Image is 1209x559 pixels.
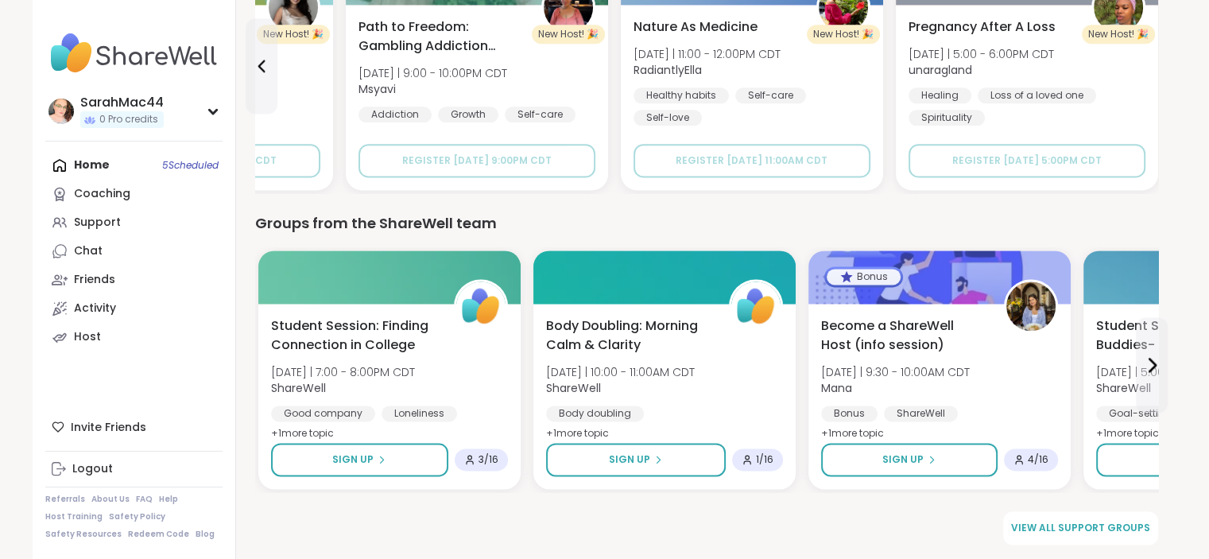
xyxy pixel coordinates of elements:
[358,65,507,81] span: [DATE] | 9:00 - 10:00PM CDT
[438,107,498,122] div: Growth
[382,406,457,421] div: Loneliness
[909,110,985,126] div: Spirituality
[74,243,103,259] div: Chat
[271,443,448,476] button: Sign Up
[159,494,178,505] a: Help
[505,107,575,122] div: Self-care
[45,455,223,483] a: Logout
[827,269,901,285] div: Bonus
[546,406,644,421] div: Body doubling
[546,364,695,380] span: [DATE] | 10:00 - 11:00AM CDT
[546,443,726,476] button: Sign Up
[45,529,122,540] a: Safety Resources
[884,406,958,421] div: ShareWell
[358,81,396,97] b: Msyavi
[45,266,223,294] a: Friends
[909,87,971,103] div: Healing
[735,87,806,103] div: Self-care
[532,25,605,44] div: New Host! 🎉
[609,452,650,467] span: Sign Up
[882,452,924,467] span: Sign Up
[196,529,215,540] a: Blog
[821,380,852,396] b: Mana
[1028,453,1048,466] span: 4 / 16
[821,316,986,355] span: Become a ShareWell Host (info session)
[1082,25,1155,44] div: New Host! 🎉
[74,215,121,231] div: Support
[74,301,116,316] div: Activity
[634,17,758,37] span: Nature As Medicine
[978,87,1096,103] div: Loss of a loved one
[257,25,330,44] div: New Host! 🎉
[821,406,878,421] div: Bonus
[909,144,1145,177] button: Register [DATE] 5:00PM CDT
[72,461,113,477] div: Logout
[358,144,595,177] button: Register [DATE] 9:00PM CDT
[271,316,436,355] span: Student Session: Finding Connection in College
[546,316,711,355] span: Body Doubling: Morning Calm & Clarity
[136,494,153,505] a: FAQ
[48,99,74,124] img: SarahMac44
[358,107,432,122] div: Addiction
[952,153,1102,167] span: Register [DATE] 5:00PM CDT
[731,281,781,331] img: ShareWell
[634,144,870,177] button: Register [DATE] 11:00AM CDT
[676,153,827,167] span: Register [DATE] 11:00AM CDT
[74,186,130,202] div: Coaching
[909,62,972,78] b: unaragland
[45,208,223,237] a: Support
[358,17,524,56] span: Path to Freedom: Gambling Addiction support group
[80,94,164,111] div: SarahMac44
[821,443,998,476] button: Sign Up
[109,511,165,522] a: Safety Policy
[332,452,374,467] span: Sign Up
[45,511,103,522] a: Host Training
[255,212,1158,235] div: Groups from the ShareWell team
[821,364,970,380] span: [DATE] | 9:30 - 10:00AM CDT
[1003,511,1158,545] a: View all support groups
[99,113,158,126] span: 0 Pro credits
[634,62,702,78] b: RadiantlyElla
[74,272,115,288] div: Friends
[1096,380,1151,396] b: ShareWell
[546,380,601,396] b: ShareWell
[807,25,880,44] div: New Host! 🎉
[456,281,506,331] img: ShareWell
[45,323,223,351] a: Host
[271,364,415,380] span: [DATE] | 7:00 - 8:00PM CDT
[756,453,773,466] span: 1 / 16
[91,494,130,505] a: About Us
[634,110,702,126] div: Self-love
[909,46,1054,62] span: [DATE] | 5:00 - 6:00PM CDT
[479,453,498,466] span: 3 / 16
[45,237,223,266] a: Chat
[45,25,223,81] img: ShareWell Nav Logo
[128,529,189,540] a: Redeem Code
[45,294,223,323] a: Activity
[271,406,375,421] div: Good company
[74,329,101,345] div: Host
[271,380,326,396] b: ShareWell
[634,87,729,103] div: Healthy habits
[45,494,85,505] a: Referrals
[634,46,781,62] span: [DATE] | 11:00 - 12:00PM CDT
[1011,521,1150,535] span: View all support groups
[1096,406,1184,421] div: Goal-setting
[1006,281,1056,331] img: Mana
[909,17,1056,37] span: Pregnancy After A Loss
[402,153,552,167] span: Register [DATE] 9:00PM CDT
[45,180,223,208] a: Coaching
[45,413,223,441] div: Invite Friends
